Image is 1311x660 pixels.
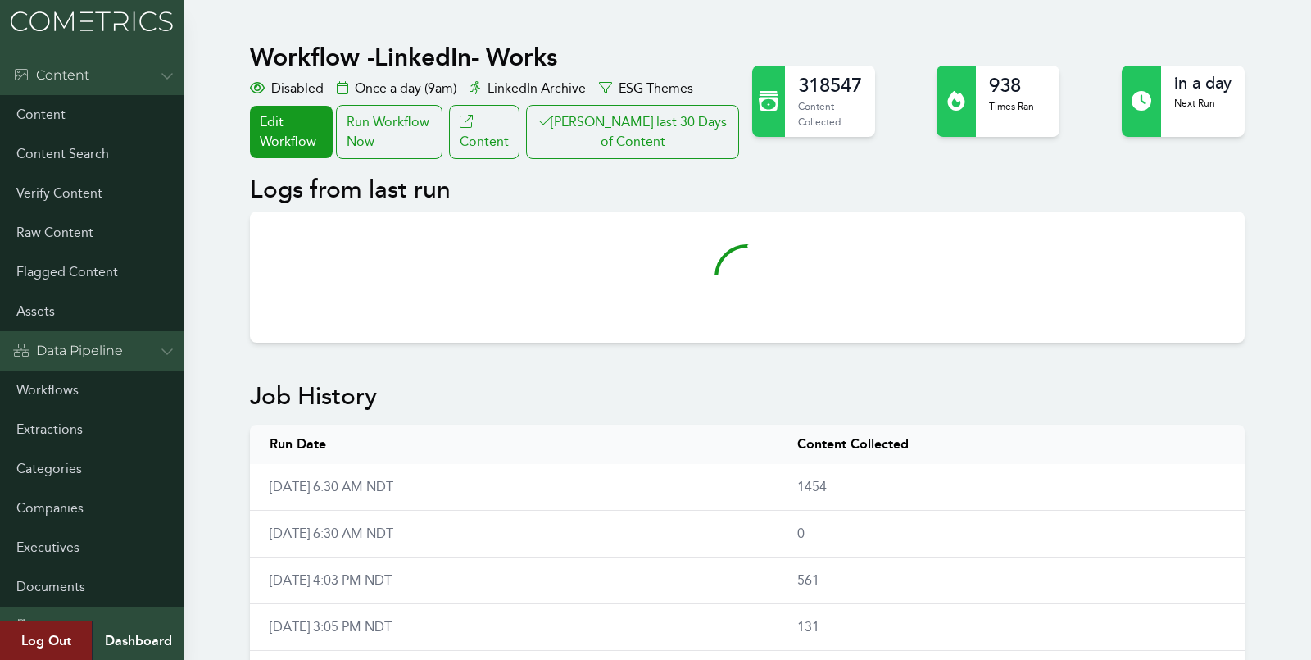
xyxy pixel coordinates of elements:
a: [DATE] 3:05 PM NDT [270,619,392,635]
div: LinkedIn Archive [470,79,586,98]
h2: Logs from last run [250,175,1244,205]
td: 1454 [778,464,1245,511]
td: 0 [778,511,1245,558]
h2: Job History [250,382,1244,412]
div: Disabled [250,79,324,98]
a: [DATE] 6:30 AM NDT [270,479,393,494]
div: Admin [13,617,80,636]
button: [PERSON_NAME] last 30 Days of Content [526,105,739,159]
p: Times Ran [989,98,1034,115]
svg: audio-loading [714,244,780,310]
div: ESG Themes [599,79,693,98]
h2: 318547 [798,72,862,98]
a: Content [449,105,519,159]
div: Content [13,66,89,85]
h1: Workflow - LinkedIn- Works [250,43,742,72]
td: 131 [778,604,1245,651]
th: Run Date [250,425,778,464]
p: Content Collected [798,98,862,130]
a: Edit Workflow [250,106,332,158]
div: Once a day (9am) [337,79,456,98]
a: Dashboard [92,621,184,660]
div: Data Pipeline [13,341,123,361]
th: Content Collected [778,425,1245,464]
a: [DATE] 6:30 AM NDT [270,526,393,541]
td: 561 [778,558,1245,604]
h2: 938 [989,72,1034,98]
div: Run Workflow Now [336,105,442,159]
h2: in a day [1174,72,1232,95]
a: [DATE] 4:03 PM NDT [270,572,392,588]
p: Next Run [1174,95,1232,112]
